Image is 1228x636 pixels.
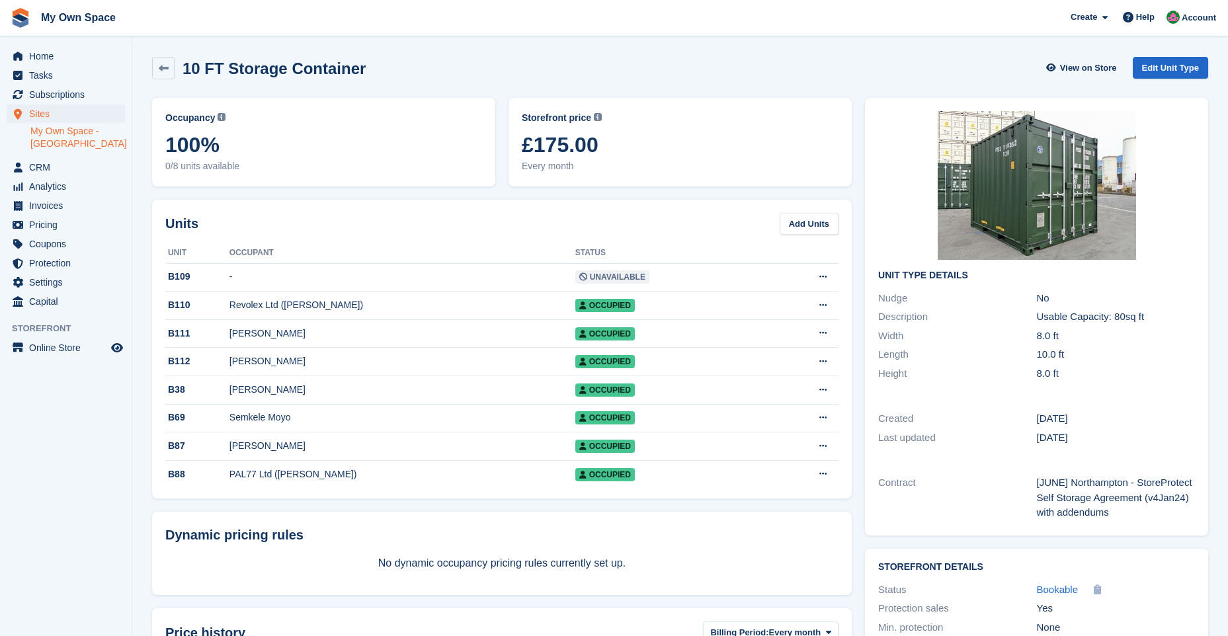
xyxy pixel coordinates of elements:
span: Analytics [29,177,108,196]
div: Height [878,366,1036,381]
div: [DATE] [1037,430,1195,446]
div: Last updated [878,430,1036,446]
th: Status [575,243,767,264]
div: 8.0 ft [1037,366,1195,381]
span: Occupied [575,327,635,340]
a: menu [7,196,125,215]
div: B38 [165,383,229,397]
img: icon-info-grey-7440780725fd019a000dd9b08b2336e03edf1995a4989e88bcd33f0948082b44.svg [218,113,225,121]
div: No [1037,291,1195,306]
div: Semkele Moyo [229,411,575,424]
span: Storefront [12,322,132,335]
div: Protection sales [878,601,1036,616]
div: [JUNE] Northampton - StoreProtect Self Storage Agreement (v4Jan24) with addendums [1037,475,1195,520]
span: 0/8 units available [165,159,482,173]
h2: Storefront Details [878,562,1195,573]
a: Add Units [780,213,839,235]
span: 100% [165,133,482,157]
span: CRM [29,158,108,177]
a: menu [7,47,125,65]
div: B112 [165,354,229,368]
span: Occupied [575,440,635,453]
span: Invoices [29,196,108,215]
div: Length [878,347,1036,362]
a: View on Store [1045,57,1122,79]
span: Tasks [29,66,108,85]
span: Occupancy [165,111,215,125]
img: stora-icon-8386f47178a22dfd0bd8f6a31ec36ba5ce8667c1dd55bd0f319d3a0aa187defe.svg [11,8,30,28]
span: Create [1071,11,1097,24]
span: Occupied [575,411,635,424]
img: Lucy Parry [1167,11,1180,24]
a: menu [7,216,125,234]
div: B110 [165,298,229,312]
span: Bookable [1037,584,1079,595]
div: Usable Capacity: 80sq ft [1037,309,1195,325]
span: Coupons [29,235,108,253]
span: Subscriptions [29,85,108,104]
h2: Unit Type details [878,270,1195,281]
div: B109 [165,270,229,284]
span: Storefront price [522,111,591,125]
div: PAL77 Ltd ([PERSON_NAME]) [229,467,575,481]
span: Every month [522,159,839,173]
span: Occupied [575,468,635,481]
div: Description [878,309,1036,325]
a: My Own Space [36,7,121,28]
a: menu [7,158,125,177]
div: Yes [1037,601,1195,616]
span: Occupied [575,383,635,397]
th: Occupant [229,243,575,264]
a: My Own Space - [GEOGRAPHIC_DATA] [30,125,125,150]
a: Preview store [109,340,125,356]
div: B87 [165,439,229,453]
span: Protection [29,254,108,272]
span: Online Store [29,338,108,357]
span: Unavailable [575,270,649,284]
div: Width [878,329,1036,344]
span: Occupied [575,355,635,368]
span: £175.00 [522,133,839,157]
a: menu [7,85,125,104]
div: B69 [165,411,229,424]
div: Min. protection [878,620,1036,635]
img: icon-info-grey-7440780725fd019a000dd9b08b2336e03edf1995a4989e88bcd33f0948082b44.svg [594,113,602,121]
div: Nudge [878,291,1036,306]
a: menu [7,273,125,292]
div: [PERSON_NAME] [229,354,575,368]
div: Created [878,411,1036,426]
h2: 10 FT Storage Container [183,60,366,77]
div: [PERSON_NAME] [229,439,575,453]
h2: Units [165,214,198,233]
a: menu [7,292,125,311]
div: None [1037,620,1195,635]
a: menu [7,104,125,123]
span: View on Store [1060,61,1117,75]
span: Home [29,47,108,65]
div: B111 [165,327,229,340]
p: No dynamic occupancy pricing rules currently set up. [165,555,839,571]
div: [DATE] [1037,411,1195,426]
div: Dynamic pricing rules [165,525,839,545]
span: Help [1136,11,1155,24]
a: Edit Unit Type [1133,57,1208,79]
a: Bookable [1037,582,1079,598]
div: Contract [878,475,1036,520]
div: [PERSON_NAME] [229,383,575,397]
span: Account [1182,11,1216,24]
span: Settings [29,273,108,292]
div: [PERSON_NAME] [229,327,575,340]
th: Unit [165,243,229,264]
td: - [229,263,575,292]
a: menu [7,66,125,85]
a: menu [7,338,125,357]
a: menu [7,254,125,272]
div: 10.0 ft [1037,347,1195,362]
span: Sites [29,104,108,123]
span: Capital [29,292,108,311]
div: Status [878,582,1036,598]
div: Revolex Ltd ([PERSON_NAME]) [229,298,575,312]
a: menu [7,235,125,253]
span: Pricing [29,216,108,234]
a: menu [7,177,125,196]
